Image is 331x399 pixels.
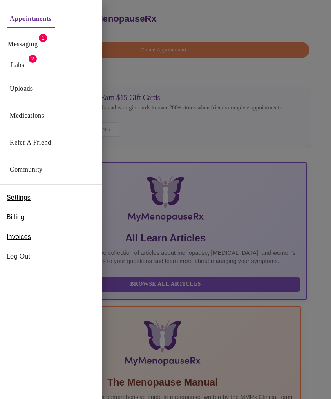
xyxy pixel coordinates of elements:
button: Labs [4,57,31,73]
a: Uploads [10,83,33,94]
a: Refer a Friend [10,137,51,148]
span: Log Out [7,252,96,261]
a: Labs [11,59,25,71]
a: Settings [7,191,31,204]
button: Medications [7,107,47,124]
span: 1 [39,34,47,42]
a: Billing [7,211,25,224]
a: Messaging [8,38,38,50]
button: Messaging [4,36,41,52]
span: 2 [29,55,37,63]
span: Invoices [7,232,31,242]
button: Appointments [7,11,55,28]
button: Community [7,161,46,178]
a: Medications [10,110,44,121]
button: Uploads [7,80,36,97]
button: Refer a Friend [7,134,55,151]
a: Invoices [7,230,31,243]
span: Settings [7,193,31,203]
span: Billing [7,212,25,222]
a: Appointments [10,13,51,25]
a: Community [10,164,43,175]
